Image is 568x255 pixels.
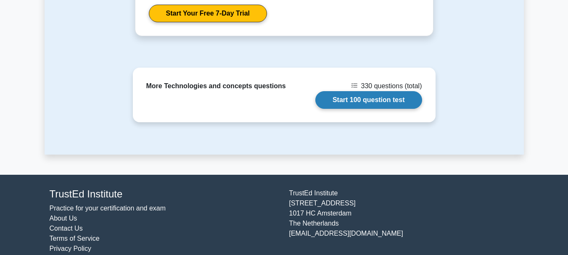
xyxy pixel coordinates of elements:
[50,235,100,242] a: Terms of Service
[50,188,279,200] h4: TrustEd Institute
[50,245,92,252] a: Privacy Policy
[50,225,83,232] a: Contact Us
[315,91,422,109] a: Start 100 question test
[50,215,77,222] a: About Us
[284,188,524,254] div: TrustEd Institute [STREET_ADDRESS] 1017 HC Amsterdam The Netherlands [EMAIL_ADDRESS][DOMAIN_NAME]
[50,205,166,212] a: Practice for your certification and exam
[149,5,267,22] a: Start Your Free 7-Day Trial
